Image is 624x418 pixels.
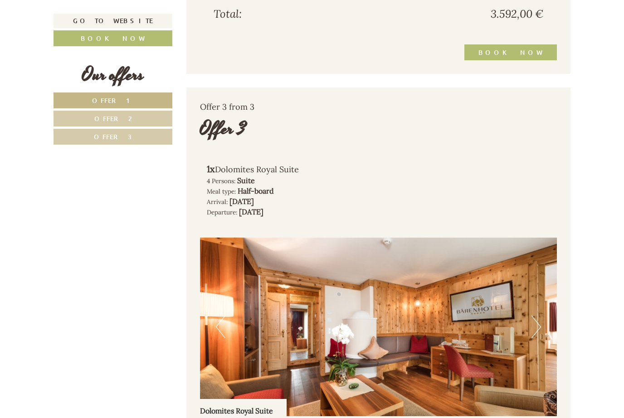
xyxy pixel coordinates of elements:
span: Offer 3 from 3 [200,102,254,112]
button: Next [531,316,541,338]
small: Meal type: [207,187,236,195]
small: 4 Persons: [207,177,235,185]
b: [DATE] [229,197,254,206]
b: Suite [237,176,255,185]
small: Departure: [207,208,237,216]
span: Offer 1 [92,96,134,105]
div: Dolomites Royal Suite [200,399,287,416]
img: image [200,238,557,416]
button: Previous [216,316,225,338]
b: Half-board [238,186,274,195]
small: Arrival: [207,198,228,206]
div: Total: [207,6,379,22]
div: Dolomites Royal Suite [207,163,365,176]
a: Go to website [54,14,172,28]
a: Book now [464,44,557,60]
span: 3.592,00 € [491,6,543,22]
span: Offer 3 [94,132,132,141]
b: 1x [207,163,215,175]
a: Book now [54,30,172,46]
div: Offer 3 [200,116,247,142]
div: Our offers [54,62,172,88]
b: [DATE] [239,207,263,216]
span: Offer 2 [94,114,132,123]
